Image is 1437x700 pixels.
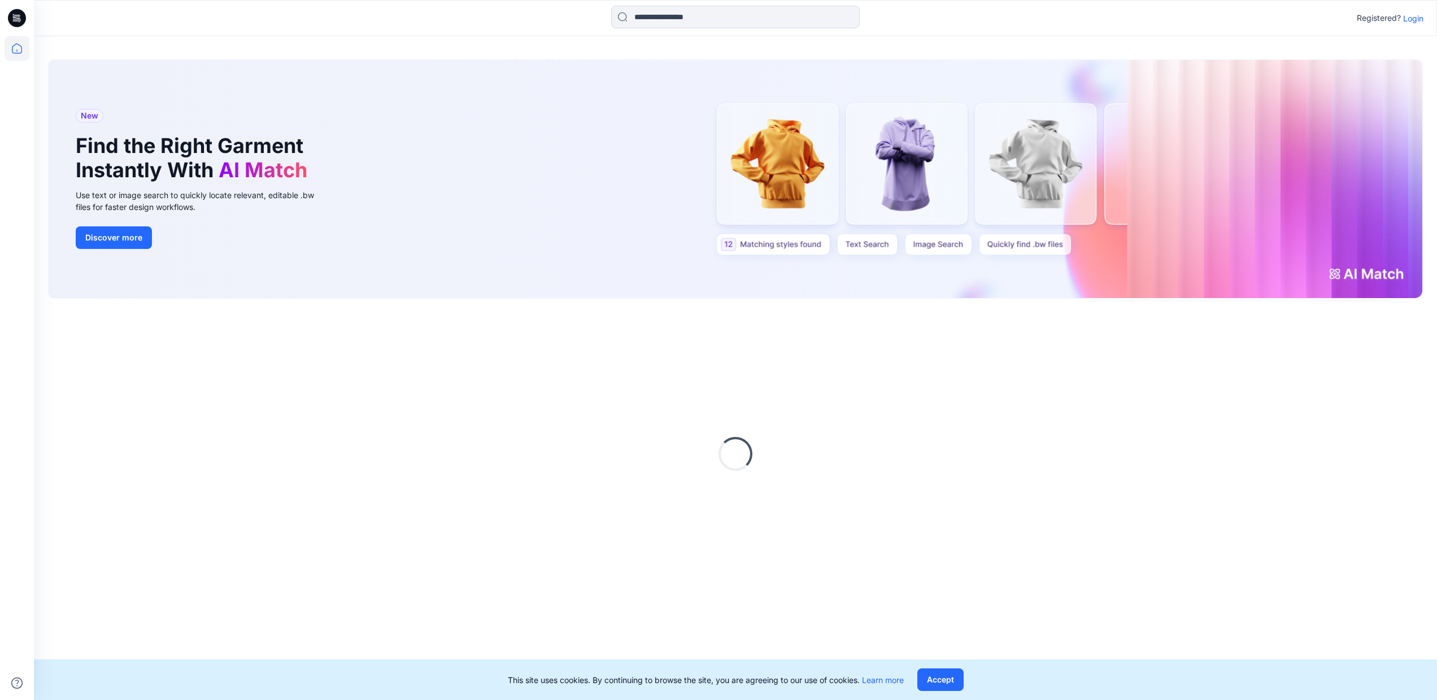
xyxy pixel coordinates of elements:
[1357,11,1401,25] p: Registered?
[1403,12,1423,24] p: Login
[219,158,307,182] span: AI Match
[76,189,330,213] div: Use text or image search to quickly locate relevant, editable .bw files for faster design workflows.
[508,674,904,686] p: This site uses cookies. By continuing to browse the site, you are agreeing to our use of cookies.
[76,226,152,249] button: Discover more
[76,134,313,182] h1: Find the Right Garment Instantly With
[81,109,98,123] span: New
[862,675,904,685] a: Learn more
[917,668,964,691] button: Accept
